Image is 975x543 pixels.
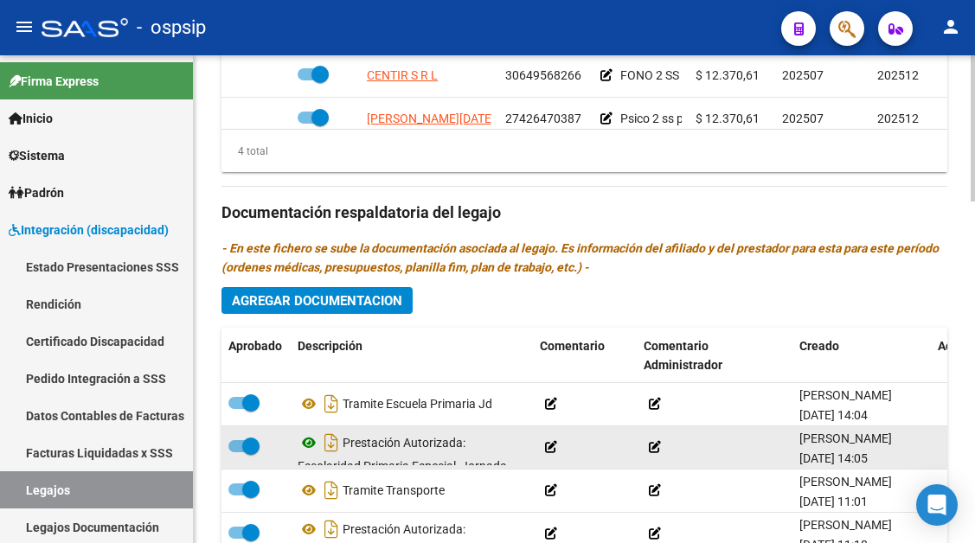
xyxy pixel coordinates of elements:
mat-icon: menu [14,16,35,37]
span: Agregar Documentacion [232,293,402,309]
span: Comentario Administrador [644,339,722,373]
span: [DATE] 14:05 [799,451,868,465]
datatable-header-cell: Comentario Administrador [637,328,792,385]
span: 27426470387 [505,112,581,125]
div: Tramite Escuela Primaria Jd [298,390,526,418]
span: [PERSON_NAME] [799,518,892,532]
span: [DATE] 11:01 [799,495,868,508]
span: 202512 [877,68,919,82]
span: $ 12.370,61 [696,112,760,125]
span: Descripción [298,339,362,353]
button: Agregar Documentacion [221,287,413,314]
span: Comentario [540,339,605,353]
span: [PERSON_NAME] [799,388,892,402]
span: Aprobado [228,339,282,353]
span: FONO 2 SS POR SEMANA [620,68,757,82]
span: - ospsip [137,9,206,47]
span: Inicio [9,109,53,128]
div: Open Intercom Messenger [916,484,958,526]
div: Tramite Transporte [298,476,526,504]
span: Padrón [9,183,64,202]
span: [PERSON_NAME] [799,431,892,445]
i: Descargar documento [320,390,343,418]
datatable-header-cell: Creado [792,328,931,385]
span: Integración (discapacidad) [9,220,169,240]
span: Sistema [9,146,65,165]
span: [PERSON_NAME][DATE] [367,112,495,125]
mat-icon: person [940,16,961,37]
div: 4 total [221,142,268,161]
span: 202512 [877,112,919,125]
span: CENTIR S R L [367,68,438,82]
span: Psico 2 ss por sem [620,112,720,125]
span: 202507 [782,112,824,125]
div: Prestación Autorizada: Escolaridad Primaria Especial, Jornada Doble, Periodo Febrero A Diciembre ... [298,429,526,465]
datatable-header-cell: Aprobado [221,328,291,385]
h3: Documentación respaldatoria del legajo [221,201,947,225]
span: Creado [799,339,839,353]
span: Acción [938,339,975,353]
span: 30649568266 [505,68,581,82]
span: [DATE] 14:04 [799,408,868,422]
span: 202507 [782,68,824,82]
i: - En este fichero se sube la documentación asociada al legajo. Es información del afiliado y del ... [221,241,939,274]
i: Descargar documento [320,476,343,504]
i: Descargar documento [320,515,343,543]
datatable-header-cell: Descripción [291,328,533,385]
i: Descargar documento [320,429,343,457]
span: [PERSON_NAME] [799,475,892,489]
span: $ 12.370,61 [696,68,760,82]
span: Firma Express [9,72,99,91]
datatable-header-cell: Comentario [533,328,637,385]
